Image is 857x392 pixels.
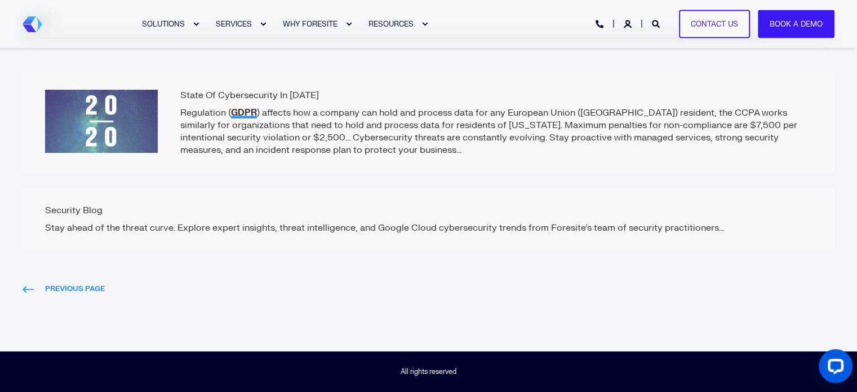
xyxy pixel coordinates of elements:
[23,283,105,295] span: PREVIOUS PAGE
[142,19,185,28] span: SOLUTIONS
[45,107,812,156] p: Regulation ( ) affects how a company can hold and process data for any European Union ([GEOGRAPHI...
[260,21,267,28] div: Expand SERVICES
[45,205,812,216] h2: Security Blog
[45,222,812,234] p: Stay ahead of the threat curve. Explore expert insights, threat intelligence, and Google Cloud cy...
[23,16,42,32] img: Foresite brand mark, a hexagon shape of blues with a directional arrow to the right hand side
[679,10,750,38] a: Contact Us
[401,365,456,378] span: All rights reserved
[23,283,105,295] a: Previous Results
[421,21,428,28] div: Expand RESOURCES
[45,90,812,101] h2: State Of Cybersecurity In [DATE]
[345,21,352,28] div: Expand WHY FORESITE
[23,188,834,251] a: Security Blog Stay ahead of the threat curve. Explore expert insights, threat intelligence, and G...
[193,21,199,28] div: Expand SOLUTIONS
[810,345,857,392] iframe: LiveChat chat widget
[652,19,662,28] a: Open Search
[23,73,834,173] a: State Of Cybersecurity In [DATE] Regulation (GDPR) affects how a company can hold and process dat...
[231,107,257,118] span: GDPR
[624,19,634,28] a: Login
[758,10,834,38] a: Book a Demo
[368,19,414,28] span: RESOURCES
[23,16,42,32] a: Back to Home
[283,19,338,28] span: WHY FORESITE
